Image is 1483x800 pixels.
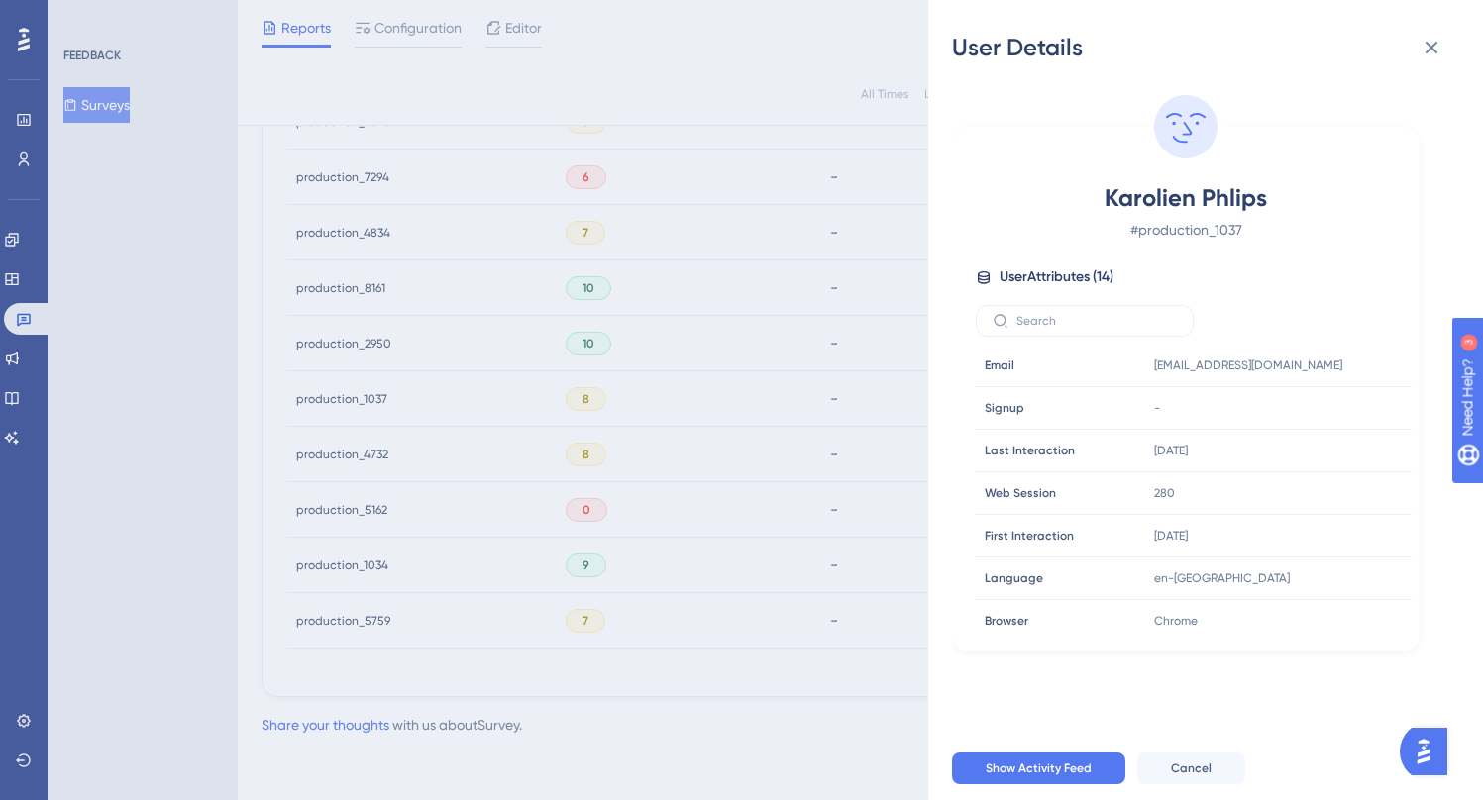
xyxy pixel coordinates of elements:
[952,752,1125,784] button: Show Activity Feed
[1016,314,1177,328] input: Search
[138,10,144,26] div: 3
[1154,357,1342,373] span: [EMAIL_ADDRESS][DOMAIN_NAME]
[985,613,1028,629] span: Browser
[985,443,1075,458] span: Last Interaction
[1400,722,1459,781] iframe: UserGuiding AI Assistant Launcher
[985,485,1056,501] span: Web Session
[986,760,1092,776] span: Show Activity Feed
[1154,529,1188,543] time: [DATE]
[1137,752,1245,784] button: Cancel
[1011,218,1360,242] span: # production_1037
[1154,570,1290,586] span: en-[GEOGRAPHIC_DATA]
[985,357,1014,373] span: Email
[1154,613,1198,629] span: Chrome
[47,5,124,29] span: Need Help?
[1154,400,1160,416] span: -
[985,400,1024,416] span: Signup
[985,570,1043,586] span: Language
[1154,485,1175,501] span: 280
[985,528,1074,544] span: First Interaction
[1000,265,1113,289] span: User Attributes ( 14 )
[952,32,1459,63] div: User Details
[1171,760,1212,776] span: Cancel
[1154,444,1188,457] time: [DATE]
[1011,182,1360,214] span: Karolien Phlips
